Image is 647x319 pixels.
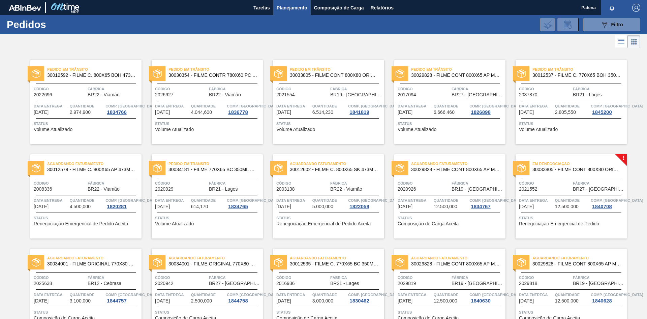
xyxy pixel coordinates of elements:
span: Pedido em Trânsito [47,66,142,73]
span: Comp. Carga [227,103,279,109]
span: 3.000,000 [312,298,333,304]
span: Aguardando Faturamento [411,160,505,167]
div: 1845200 [591,109,613,115]
span: 2017094 [398,92,416,97]
span: Status [519,215,625,221]
a: Comp. [GEOGRAPHIC_DATA]1840628 [591,291,625,304]
span: Comp. Carga [591,103,643,109]
span: 12.500,000 [434,204,457,209]
button: Notificações [601,3,623,12]
button: Filtro [583,18,640,31]
span: Quantidade [555,291,589,298]
span: Volume Atualizado [34,127,72,132]
a: Comp. [GEOGRAPHIC_DATA]1844757 [105,291,140,304]
span: 2022696 [34,92,52,97]
span: Aguardando Faturamento [290,255,384,261]
span: 2016936 [276,281,295,286]
img: status [396,258,404,267]
span: Quantidade [312,103,347,109]
img: status [396,164,404,172]
span: 30/09/2025 [155,204,170,209]
span: Quantidade [191,291,225,298]
span: 6.514,230 [312,110,333,115]
span: 13/10/2025 [519,204,534,209]
div: 1830462 [348,298,370,304]
span: Renegociação Emergencial de Pedido Aceita [276,221,371,226]
span: 12.500,000 [434,298,457,304]
span: Fábrica [209,86,261,92]
span: 13/10/2025 [34,298,49,304]
span: 30029828 - FILME CONT 800X65 AP MP 473 C12 429 [411,261,500,266]
span: BR27 - Nova Minas [452,92,504,97]
span: Fábrica [330,86,382,92]
span: Tarefas [253,4,270,12]
span: BR22 - Viamão [88,187,120,192]
span: 26/09/2025 [276,110,291,115]
img: status [32,258,40,267]
span: Comp. Carga [348,291,400,298]
span: Quantidade [434,103,468,109]
span: Status [155,309,261,316]
div: 1840628 [591,298,613,304]
span: Data entrega [155,291,189,298]
span: 14/10/2025 [519,298,534,304]
span: Data entrega [34,197,68,204]
span: 30029828 - FILME CONT 800X65 AP MP 473 C12 429 [411,167,500,172]
img: status [32,69,40,78]
span: Status [34,120,140,127]
span: Data entrega [519,291,553,298]
span: BR22 - Viamão [330,187,362,192]
span: Código [34,86,86,92]
span: 2021552 [519,187,537,192]
img: status [274,69,283,78]
span: 3.100,000 [70,298,91,304]
span: 4.500,000 [70,204,91,209]
span: Renegociação Emergencial de Pedido [519,221,599,226]
span: Volume Atualizado [519,127,558,132]
span: Fábrica [88,180,140,187]
div: 1834765 [227,204,249,209]
span: Status [34,309,140,316]
span: Código [398,86,450,92]
span: Volume Atualizado [155,221,194,226]
a: statusPedido em Trânsito30033805 - FILME CONT 800X80 ORIG 473 MP C12 429Código2021554FábricaBR19 ... [263,60,384,144]
span: 06/10/2025 [276,204,291,209]
div: Importar Negociações dos Pedidos [540,18,555,31]
span: 30012602 - FILME C. 800X65 SK 473ML C12 429 [290,167,379,172]
div: 1826898 [469,109,492,115]
span: 25/09/2025 [34,110,49,115]
span: BR19 - Nova Rio [573,281,625,286]
img: status [517,164,526,172]
span: Quantidade [555,103,589,109]
div: 1834766 [105,109,128,115]
div: Solicitação de Revisão de Pedidos [557,18,579,31]
a: statusPedido em Trânsito30012592 - FILME C. 800X65 BOH 473ML C12 429Código2022696FábricaBR22 - Vi... [20,60,142,144]
span: Data entrega [155,197,189,204]
a: statusAguardando Faturamento30029828 - FILME CONT 800X65 AP MP 473 C12 429Código2020926FábricaBR1... [384,154,505,238]
span: Fábrica [88,274,140,281]
span: 30033805 - FILME CONT 800X80 ORIG 473 MP C12 429 [532,167,621,172]
img: status [153,69,162,78]
a: statusPedido em Trânsito30034181 - FILME 770X65 BC 350ML MP C12Código2020929FábricaBR21 - LagesDa... [142,154,263,238]
span: BR12 - Cebrasa [88,281,121,286]
span: Comp. Carga [227,197,279,204]
span: Código [519,274,571,281]
span: 2037870 [519,92,537,97]
span: 30012537 - FILME C. 770X65 BOH 350ML C12 429 [532,73,621,78]
span: 14/10/2025 [398,298,412,304]
div: 1841819 [348,109,370,115]
div: 1844757 [105,298,128,304]
a: Comp. [GEOGRAPHIC_DATA]1834766 [105,103,140,115]
span: 30/09/2025 [34,204,49,209]
span: 5.000,000 [312,204,333,209]
a: !statusEm renegociação30033805 - FILME CONT 800X80 ORIG 473 MP C12 429Código2021552FábricaBR27 - ... [505,154,627,238]
span: Aguardando Faturamento [532,255,627,261]
span: Comp. Carga [105,103,158,109]
span: 12.500,000 [555,298,579,304]
a: Comp. [GEOGRAPHIC_DATA]1826898 [469,103,504,115]
a: statusAguardando Faturamento30012579 - FILME C. 800X65 AP 473ML C12 429Código2008336FábricaBR22 -... [20,154,142,238]
span: Planejamento [277,4,307,12]
h1: Pedidos [7,21,107,28]
span: 30033805 - FILME CONT 800X80 ORIG 473 MP C12 429 [290,73,379,78]
span: 2029818 [519,281,537,286]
